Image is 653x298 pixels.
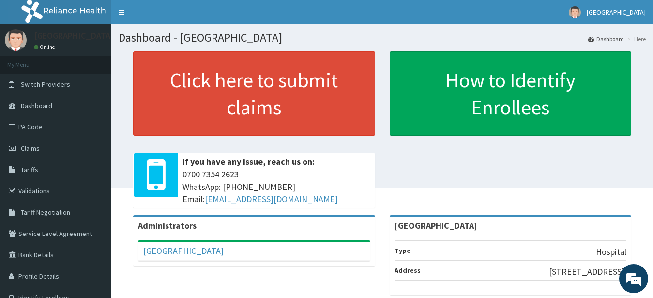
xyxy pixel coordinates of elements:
[34,31,114,40] p: [GEOGRAPHIC_DATA]
[549,266,626,278] p: [STREET_ADDRESS].
[138,220,197,231] b: Administrators
[34,44,57,50] a: Online
[21,165,38,174] span: Tariffs
[625,35,646,43] li: Here
[587,8,646,16] span: [GEOGRAPHIC_DATA]
[395,246,410,255] b: Type
[569,6,581,18] img: User Image
[119,31,646,44] h1: Dashboard - [GEOGRAPHIC_DATA]
[21,144,40,153] span: Claims
[159,5,182,28] div: Minimize live chat window
[21,80,70,89] span: Switch Providers
[182,156,315,167] b: If you have any issue, reach us on:
[18,48,39,73] img: d_794563401_company_1708531726252_794563401
[395,220,477,231] strong: [GEOGRAPHIC_DATA]
[182,168,370,205] span: 0700 7354 2623 WhatsApp: [PHONE_NUMBER] Email:
[395,266,421,275] b: Address
[50,54,163,67] div: Chat with us now
[390,51,632,136] a: How to Identify Enrollees
[596,246,626,258] p: Hospital
[143,245,224,256] a: [GEOGRAPHIC_DATA]
[205,193,338,204] a: [EMAIL_ADDRESS][DOMAIN_NAME]
[133,51,375,136] a: Click here to submit claims
[21,208,70,217] span: Tariff Negotiation
[5,197,184,231] textarea: Type your message and hit 'Enter'
[588,35,624,43] a: Dashboard
[5,29,27,51] img: User Image
[56,88,134,186] span: We're online!
[21,101,52,110] span: Dashboard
